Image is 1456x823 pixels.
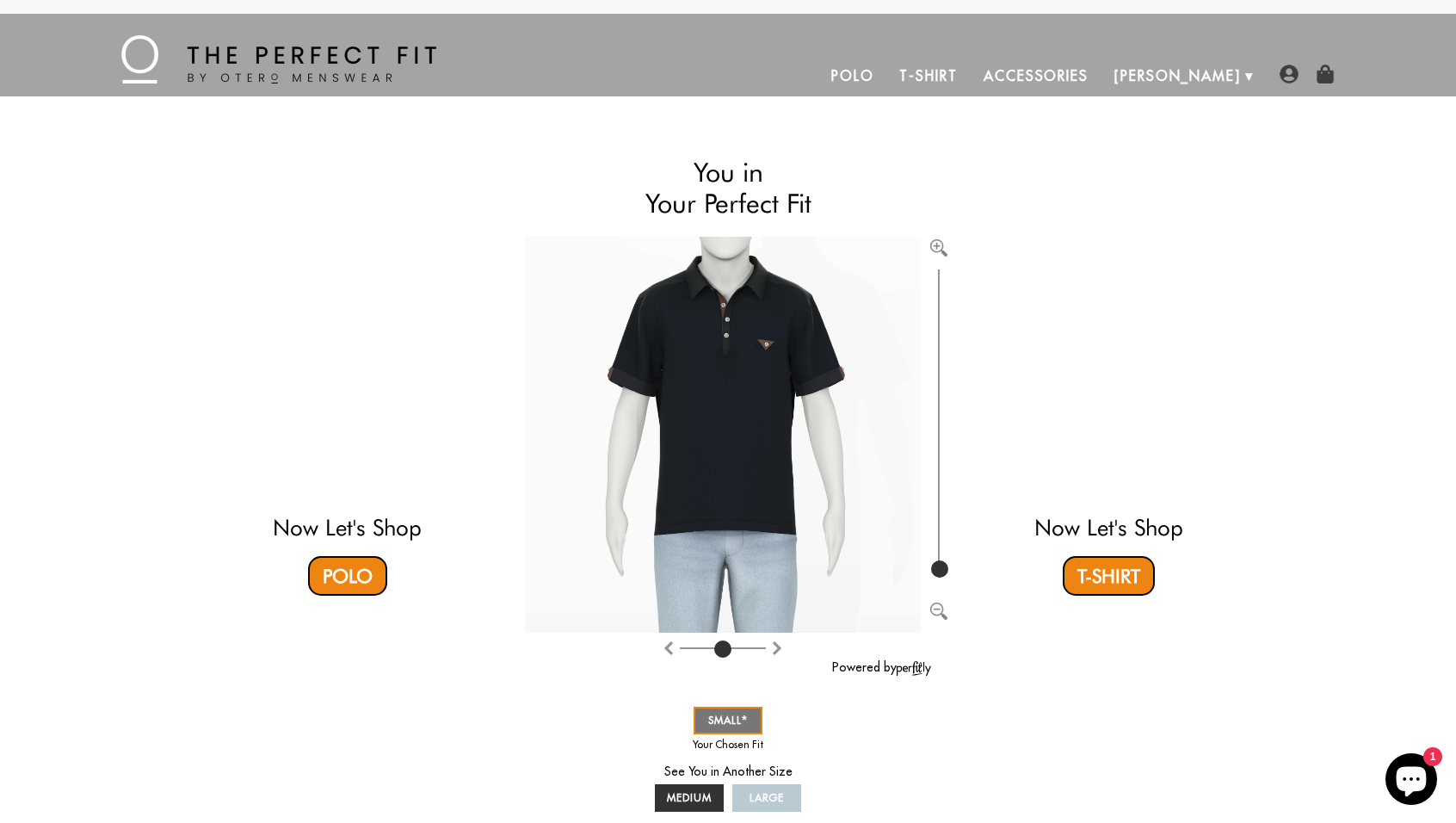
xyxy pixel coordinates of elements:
[1316,65,1335,84] img: shopping-bag-icon.png
[655,784,724,812] a: MEDIUM
[886,55,970,96] a: T-Shirt
[1380,753,1442,809] inbox-online-store-chat: Shopify online store chat
[732,784,801,812] a: LARGE
[273,514,422,541] a: Now Let's Shop
[694,707,762,734] a: SMALL
[897,661,931,676] img: perfitly-logo_73ae6c82-e2e3-4a36-81b1-9e913f6ac5a1.png
[770,637,784,658] button: Rotate counter clockwise
[525,237,921,633] img: Brand%2fOtero%2f10004-v2-T%2f54%2f5-S%2fAv%2f29dfe7ac-7dea-11ea-9f6a-0e35f21fd8c2%2fBlack%2f1%2ff...
[930,239,947,257] img: Zoom in
[770,641,784,655] img: Rotate counter clockwise
[308,556,387,596] a: Polo
[708,714,748,727] span: SMALL
[971,55,1101,96] a: Accessories
[121,35,436,84] img: The Perfect Fit - by Otero Menswear - Logo
[667,791,712,804] span: MEDIUM
[930,603,947,620] img: Zoom out
[930,600,947,617] button: Zoom out
[525,157,931,220] h2: You in Your Perfect Fit
[1101,55,1254,96] a: [PERSON_NAME]
[1063,556,1155,596] a: T-Shirt
[1280,65,1299,84] img: user-account-icon.png
[662,637,676,658] button: Rotate clockwise
[930,237,947,254] button: Zoom in
[662,641,676,655] img: Rotate clockwise
[750,791,785,804] span: LARGE
[1034,514,1183,541] a: Now Let's Shop
[818,55,887,96] a: Polo
[832,659,931,675] a: Powered by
